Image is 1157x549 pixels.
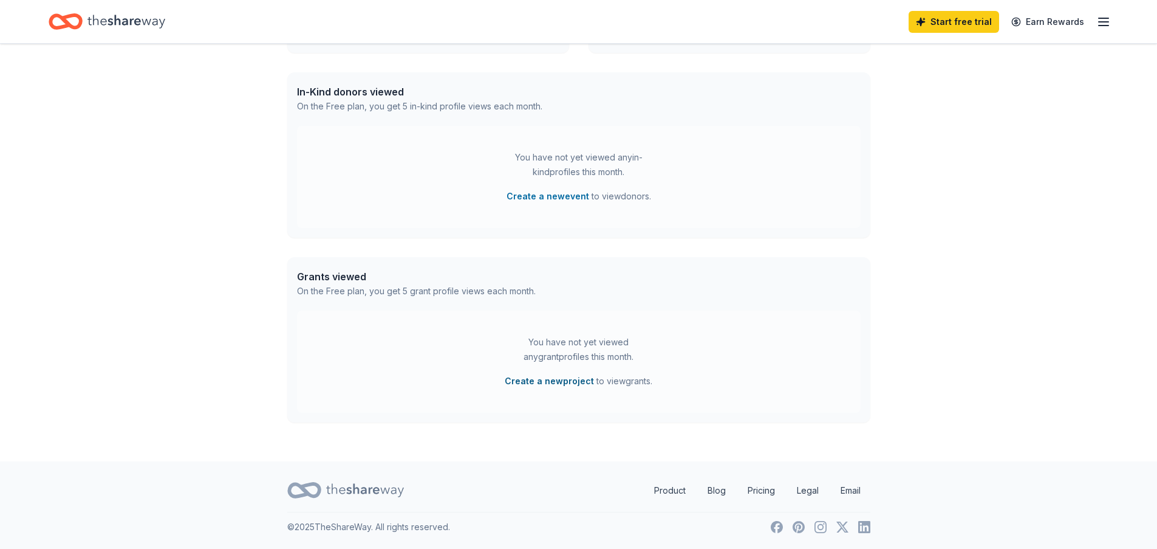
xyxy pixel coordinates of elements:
nav: quick links [644,478,870,503]
button: Create a newproject [505,374,594,388]
div: On the Free plan, you get 5 in-kind profile views each month. [297,99,542,114]
div: You have not yet viewed any in-kind profiles this month. [503,150,655,179]
a: Product [644,478,695,503]
div: In-Kind donors viewed [297,85,542,99]
span: to view donors . [507,189,651,204]
div: You have not yet viewed any grant profiles this month. [503,335,655,364]
p: © 2025 TheShareWay. All rights reserved. [287,520,450,534]
a: Legal [787,478,828,503]
div: On the Free plan, you get 5 grant profile views each month. [297,284,536,299]
div: Grants viewed [297,269,536,284]
a: Pricing [738,478,785,503]
button: Create a newevent [507,189,589,204]
a: Email [831,478,870,503]
a: Earn Rewards [1004,11,1091,33]
a: Home [49,7,165,36]
a: Start free trial [909,11,999,33]
a: Blog [698,478,735,503]
span: to view grants . [505,374,652,388]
